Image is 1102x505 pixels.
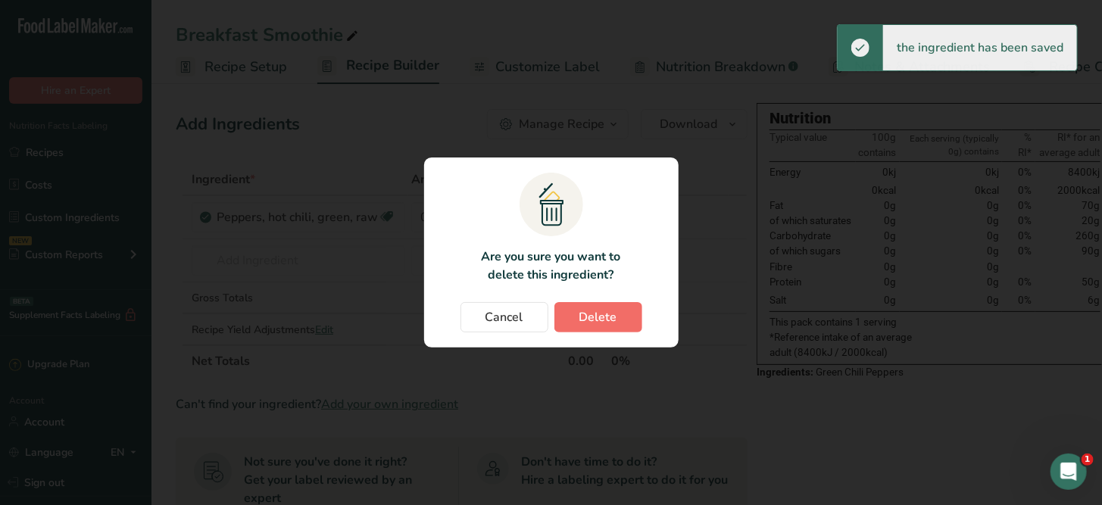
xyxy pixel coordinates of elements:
[883,25,1077,70] div: the ingredient has been saved
[485,308,523,326] span: Cancel
[1082,454,1094,466] span: 1
[579,308,617,326] span: Delete
[554,302,642,332] button: Delete
[1050,454,1087,490] iframe: Intercom live chat
[460,302,548,332] button: Cancel
[473,248,629,284] p: Are you sure you want to delete this ingredient?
